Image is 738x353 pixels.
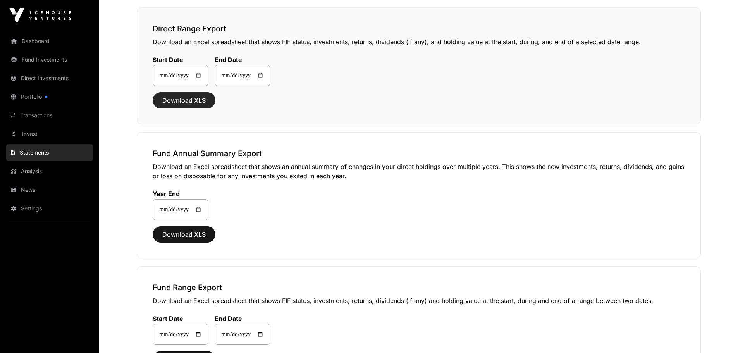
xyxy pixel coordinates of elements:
[9,8,71,23] img: Icehouse Ventures Logo
[162,230,206,239] span: Download XLS
[153,282,685,293] h3: Fund Range Export
[6,51,93,68] a: Fund Investments
[6,126,93,143] a: Invest
[153,162,685,181] p: Download an Excel spreadsheet that shows an annual summary of changes in your direct holdings ove...
[153,56,208,64] label: Start Date
[6,144,93,161] a: Statements
[6,70,93,87] a: Direct Investments
[6,33,93,50] a: Dashboard
[162,96,206,105] span: Download XLS
[153,296,685,305] p: Download an Excel spreadsheet that shows FIF status, investments, returns, dividends (if any) and...
[153,226,215,243] button: Download XLS
[6,181,93,198] a: News
[153,37,685,46] p: Download an Excel spreadsheet that shows FIF status, investments, returns, dividends (if any), an...
[6,107,93,124] a: Transactions
[153,148,685,159] h3: Fund Annual Summary Export
[153,23,685,34] h3: Direct Range Export
[6,88,93,105] a: Portfolio
[699,316,738,353] iframe: Chat Widget
[153,190,208,198] label: Year End
[153,92,215,108] button: Download XLS
[215,56,270,64] label: End Date
[6,163,93,180] a: Analysis
[6,200,93,217] a: Settings
[215,315,270,322] label: End Date
[153,315,208,322] label: Start Date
